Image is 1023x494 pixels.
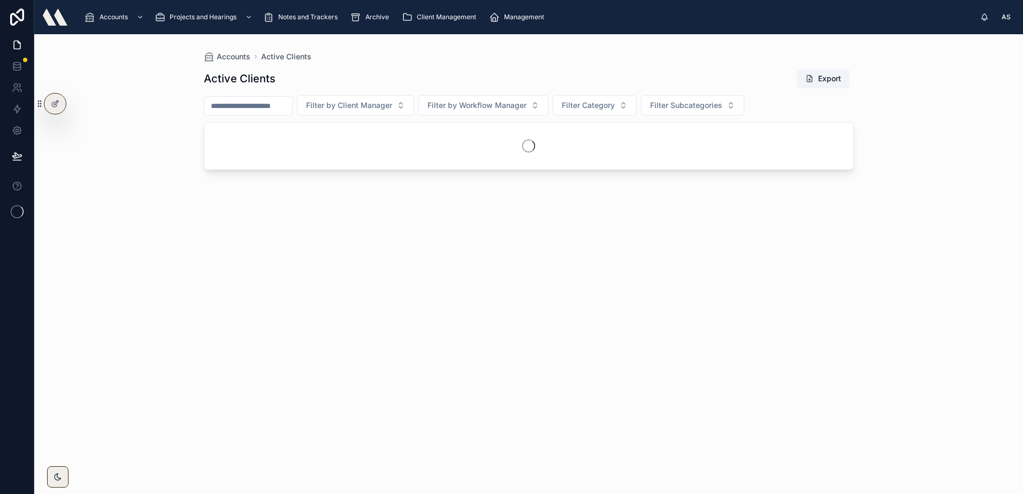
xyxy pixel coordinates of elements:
[553,95,637,115] button: Select Button
[100,13,128,21] span: Accounts
[486,7,552,27] a: Management
[1002,13,1011,21] span: AS
[504,13,544,21] span: Management
[278,13,338,21] span: Notes and Trackers
[641,95,744,115] button: Select Button
[797,69,850,88] button: Export
[427,100,526,111] span: Filter by Workflow Manager
[204,71,276,86] h1: Active Clients
[399,7,484,27] a: Client Management
[204,51,250,62] a: Accounts
[260,7,345,27] a: Notes and Trackers
[418,95,548,115] button: Select Button
[306,100,392,111] span: Filter by Client Manager
[217,51,250,62] span: Accounts
[347,7,396,27] a: Archive
[81,7,149,27] a: Accounts
[417,13,476,21] span: Client Management
[650,100,722,111] span: Filter Subcategories
[297,95,414,115] button: Select Button
[562,100,615,111] span: Filter Category
[76,5,980,29] div: scrollable content
[43,9,67,26] img: App logo
[365,13,389,21] span: Archive
[261,51,311,62] a: Active Clients
[170,13,236,21] span: Projects and Hearings
[151,7,258,27] a: Projects and Hearings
